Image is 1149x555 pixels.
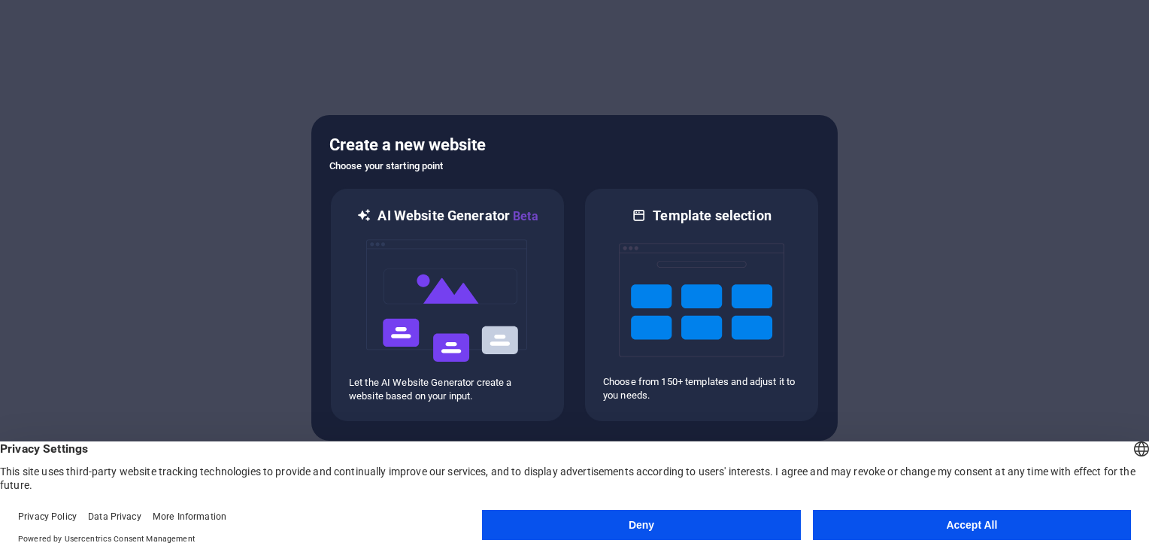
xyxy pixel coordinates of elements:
h5: Create a new website [329,133,820,157]
span: Beta [510,209,538,223]
img: ai [365,226,530,376]
div: AI Website GeneratorBetaaiLet the AI Website Generator create a website based on your input. [329,187,565,423]
h6: AI Website Generator [377,207,538,226]
div: Template selectionChoose from 150+ templates and adjust it to you needs. [584,187,820,423]
p: Choose from 150+ templates and adjust it to you needs. [603,375,800,402]
h6: Choose your starting point [329,157,820,175]
p: Let the AI Website Generator create a website based on your input. [349,376,546,403]
h6: Template selection [653,207,771,225]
